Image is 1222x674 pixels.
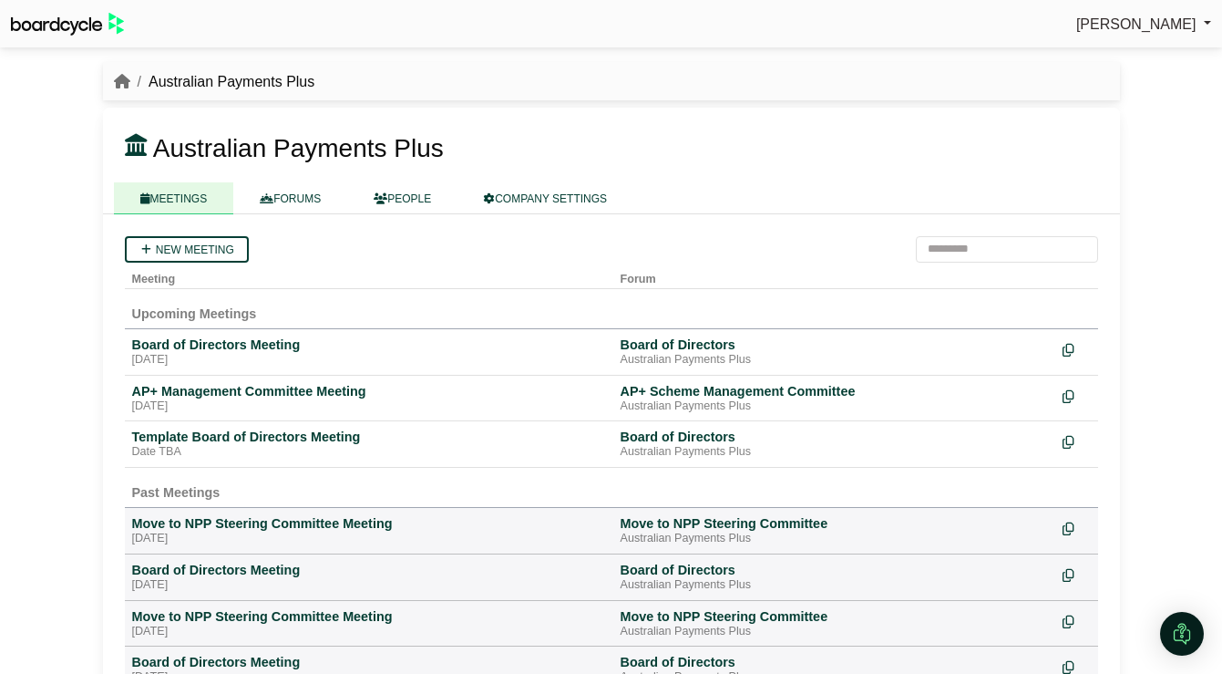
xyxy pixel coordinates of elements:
[621,515,1048,546] a: Move to NPP Steering Committee Australian Payments Plus
[132,625,606,639] div: [DATE]
[621,337,1048,368] a: Board of Directors Australian Payments Plus
[132,608,606,639] a: Move to NPP Steering Committee Meeting [DATE]
[132,562,606,593] a: Board of Directors Meeting [DATE]
[125,236,249,263] a: New meeting
[621,337,1048,353] div: Board of Directors
[11,13,124,36] img: BoardcycleBlackGreen-aaafeed430059cb809a45853b8cf6d952af9d84e6e89e1f1685b34bfd5cb7d64.svg
[132,515,606,546] a: Move to NPP Steering Committee Meeting [DATE]
[132,429,606,460] a: Template Board of Directors Meeting Date TBA
[114,182,234,214] a: MEETINGS
[132,399,606,414] div: [DATE]
[125,263,613,289] th: Meeting
[347,182,457,214] a: PEOPLE
[132,337,606,353] div: Board of Directors Meeting
[132,515,606,532] div: Move to NPP Steering Committee Meeting
[132,383,606,414] a: AP+ Management Committee Meeting [DATE]
[132,532,606,546] div: [DATE]
[621,445,1048,460] div: Australian Payments Plus
[132,578,606,593] div: [DATE]
[621,654,1048,670] div: Board of Directors
[621,383,1048,414] a: AP+ Scheme Management Committee Australian Payments Plus
[114,70,315,94] nav: breadcrumb
[130,70,315,94] li: Australian Payments Plus
[1076,13,1211,36] a: [PERSON_NAME]
[621,578,1048,593] div: Australian Payments Plus
[457,182,633,214] a: COMPANY SETTINGS
[132,429,606,445] div: Template Board of Directors Meeting
[1063,608,1091,633] div: Make a copy
[621,515,1048,532] div: Move to NPP Steering Committee
[233,182,347,214] a: FORUMS
[621,429,1048,445] div: Board of Directors
[613,263,1055,289] th: Forum
[1076,16,1196,32] span: [PERSON_NAME]
[132,337,606,368] a: Board of Directors Meeting [DATE]
[1160,612,1204,656] div: Open Intercom Messenger
[1063,429,1091,453] div: Make a copy
[1063,562,1091,586] div: Make a copy
[1063,515,1091,540] div: Make a copy
[621,353,1048,368] div: Australian Payments Plus
[621,562,1048,578] div: Board of Directors
[125,288,1098,328] td: Upcoming Meetings
[125,468,1098,508] td: Past Meetings
[132,353,606,368] div: [DATE]
[1063,337,1091,361] div: Make a copy
[621,608,1048,625] div: Move to NPP Steering Committee
[1063,383,1091,408] div: Make a copy
[621,562,1048,593] a: Board of Directors Australian Payments Plus
[621,532,1048,546] div: Australian Payments Plus
[153,134,444,162] span: Australian Payments Plus
[621,383,1048,399] div: AP+ Scheme Management Committee
[621,429,1048,460] a: Board of Directors Australian Payments Plus
[621,399,1048,414] div: Australian Payments Plus
[132,445,606,460] div: Date TBA
[132,654,606,670] div: Board of Directors Meeting
[621,608,1048,639] a: Move to NPP Steering Committee Australian Payments Plus
[621,625,1048,639] div: Australian Payments Plus
[132,383,606,399] div: AP+ Management Committee Meeting
[132,608,606,625] div: Move to NPP Steering Committee Meeting
[132,562,606,578] div: Board of Directors Meeting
